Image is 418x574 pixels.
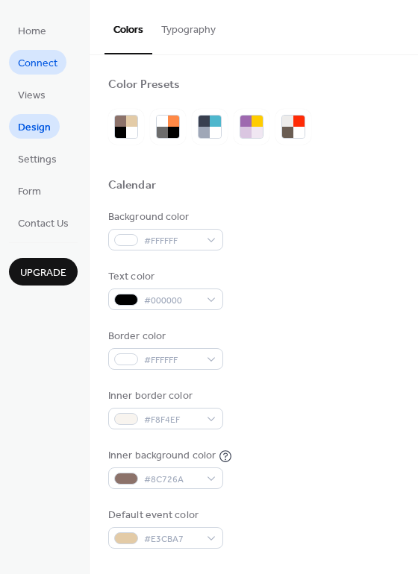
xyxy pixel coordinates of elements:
span: Home [18,24,46,40]
span: Settings [18,152,57,168]
span: Connect [18,56,57,72]
span: #8C726A [144,472,199,488]
div: Border color [108,329,220,344]
div: Inner background color [108,448,216,464]
a: Connect [9,50,66,75]
span: Contact Us [18,216,69,232]
span: Design [18,120,51,136]
span: #FFFFFF [144,233,199,249]
div: Calendar [108,178,156,194]
div: Inner border color [108,388,220,404]
a: Views [9,82,54,107]
span: #E3CBA7 [144,532,199,547]
button: Upgrade [9,258,78,286]
span: #000000 [144,293,199,309]
span: Form [18,184,41,200]
a: Design [9,114,60,139]
span: #FFFFFF [144,353,199,368]
div: Color Presets [108,78,180,93]
a: Contact Us [9,210,78,235]
a: Settings [9,146,66,171]
a: Home [9,18,55,42]
div: Default event color [108,508,220,523]
div: Background color [108,209,220,225]
span: #F8F4EF [144,412,199,428]
div: Text color [108,269,220,285]
a: Form [9,178,50,203]
span: Views [18,88,46,104]
span: Upgrade [20,265,66,281]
